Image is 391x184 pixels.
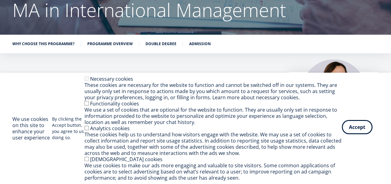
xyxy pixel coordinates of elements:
span: MA in International Management [7,86,69,92]
button: Accept [342,120,372,134]
label: Analytics cookies [90,125,130,132]
input: MA in International Management [2,86,6,91]
h2: We use cookies on this site to enhance your user experience [12,116,52,141]
div: We use a set of cookies that are optional for the website to function. They are usually only set ... [85,107,342,125]
a: Programme overview [87,41,133,47]
div: These cookies are necessary for the website to function and cannot be switched off in our systems... [85,82,342,101]
a: Admission [189,41,211,47]
label: Necessary cookies [90,75,133,82]
img: Piret Masso [301,59,366,124]
div: These cookies help us to understand how visitors engage with the website. We may use a set of coo... [85,131,342,156]
p: By clicking the Accept button, you agree to us doing so. [52,116,84,141]
label: [DEMOGRAPHIC_DATA] cookies [90,156,163,163]
a: Why choose this programme? [12,41,75,47]
label: Functionality cookies [90,100,139,107]
a: Double Degree [146,41,176,47]
span: Last Name [132,0,152,6]
h2: Overview [12,72,276,87]
div: We use cookies to make our ads more engaging and valuable to site visitors. Some common applicati... [85,162,342,181]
